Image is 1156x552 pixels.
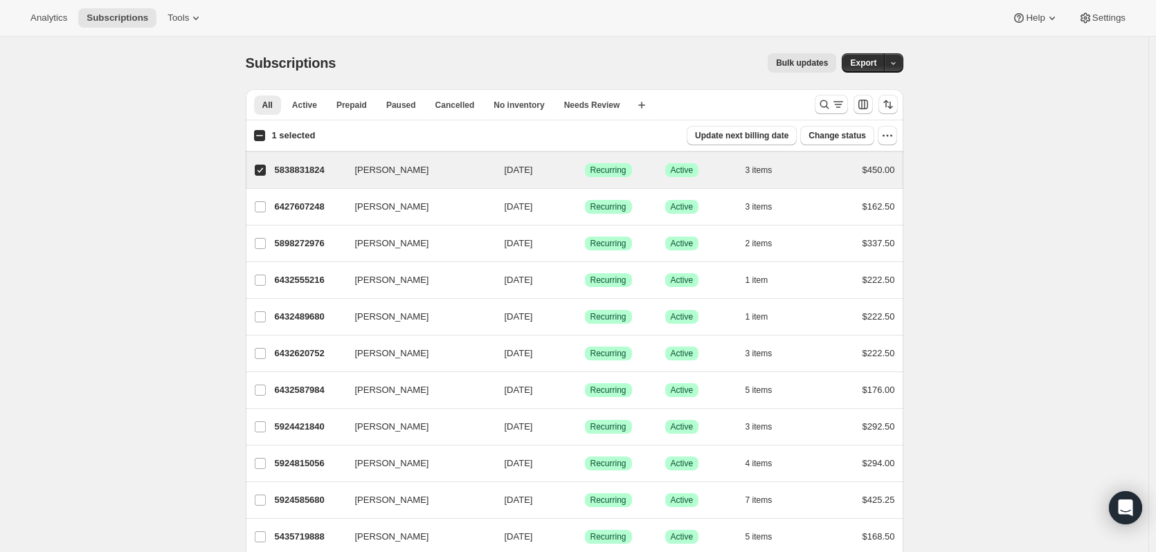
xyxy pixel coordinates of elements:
p: 1 selected [271,129,315,142]
span: Subscriptions [87,12,148,24]
button: [PERSON_NAME] [347,159,485,181]
span: All [262,100,273,111]
span: [PERSON_NAME] [355,457,429,470]
span: Subscriptions [246,55,336,71]
button: Bulk updates [768,53,836,73]
p: 6432555216 [275,273,344,287]
span: $222.50 [863,275,895,285]
span: [DATE] [505,385,533,395]
button: 5 items [746,527,788,546]
button: Analytics [22,8,75,28]
span: No inventory [494,100,544,111]
span: $176.00 [863,385,895,395]
button: 7 items [746,490,788,510]
div: 5924815056[PERSON_NAME][DATE]SuccessRecurringSuccessActive4 items$294.00 [275,454,895,473]
button: Change status [800,126,874,145]
span: [PERSON_NAME] [355,163,429,177]
span: Active [671,495,694,506]
span: Active [671,238,694,249]
div: 5898272976[PERSON_NAME][DATE]SuccessRecurringSuccessActive2 items$337.50 [275,234,895,253]
span: Recurring [590,311,626,322]
span: [DATE] [505,238,533,248]
span: $294.00 [863,458,895,468]
span: Paused [386,100,416,111]
button: 1 item [746,307,784,326]
span: Export [850,57,876,68]
span: [DATE] [505,458,533,468]
span: 4 items [746,458,773,469]
div: 6427607248[PERSON_NAME][DATE]SuccessRecurringSuccessActive3 items$162.50 [275,197,895,217]
p: 5924585680 [275,493,344,507]
span: Prepaid [336,100,367,111]
span: Active [671,201,694,212]
button: Subscriptions [78,8,156,28]
span: 5 items [746,531,773,542]
span: Recurring [590,165,626,176]
span: Active [671,311,694,322]
button: 4 items [746,454,788,473]
span: $162.50 [863,201,895,212]
span: Active [671,275,694,286]
span: 1 item [746,275,768,286]
span: 3 items [746,421,773,432]
p: 5435719888 [275,530,344,544]
span: 3 items [746,165,773,176]
span: Active [671,458,694,469]
button: [PERSON_NAME] [347,379,485,401]
span: 3 items [746,201,773,212]
button: Tools [159,8,211,28]
span: $292.50 [863,421,895,432]
button: Sort the results [878,95,898,114]
button: [PERSON_NAME] [347,196,485,218]
button: 3 items [746,160,788,180]
span: [PERSON_NAME] [355,530,429,544]
button: Update next billing date [687,126,797,145]
span: [DATE] [505,421,533,432]
span: Recurring [590,385,626,396]
span: Active [671,421,694,432]
span: Update next billing date [695,130,788,141]
span: [PERSON_NAME] [355,347,429,360]
span: $168.50 [863,531,895,542]
span: Recurring [590,495,626,506]
div: 6432555216[PERSON_NAME][DATE]SuccessRecurringSuccessActive1 item$222.50 [275,270,895,290]
button: 3 items [746,417,788,436]
button: Create new view [631,95,653,115]
button: [PERSON_NAME] [347,452,485,475]
button: [PERSON_NAME] [347,416,485,438]
span: Active [671,165,694,176]
button: Search and filter results [815,95,848,114]
span: [PERSON_NAME] [355,493,429,507]
span: Recurring [590,238,626,249]
span: Cancelled [435,100,475,111]
span: Help [1026,12,1045,24]
span: Recurring [590,201,626,212]
span: $222.50 [863,311,895,322]
span: [DATE] [505,165,533,175]
span: Recurring [590,421,626,432]
span: 5 items [746,385,773,396]
button: [PERSON_NAME] [347,489,485,511]
button: Export [842,53,885,73]
div: 6432587984[PERSON_NAME][DATE]SuccessRecurringSuccessActive5 items$176.00 [275,380,895,400]
p: 6432620752 [275,347,344,360]
span: Recurring [590,348,626,359]
span: [DATE] [505,348,533,358]
span: $337.50 [863,238,895,248]
span: Settings [1092,12,1126,24]
p: 6432489680 [275,310,344,324]
span: 7 items [746,495,773,506]
span: [DATE] [505,275,533,285]
span: Recurring [590,275,626,286]
p: 5898272976 [275,237,344,250]
div: 6432489680[PERSON_NAME][DATE]SuccessRecurringSuccessActive1 item$222.50 [275,307,895,326]
span: [DATE] [505,311,533,322]
button: [PERSON_NAME] [347,269,485,291]
button: Help [1004,8,1067,28]
span: Recurring [590,531,626,542]
span: [PERSON_NAME] [355,310,429,324]
div: 5435719888[PERSON_NAME][DATE]SuccessRecurringSuccessActive5 items$168.50 [275,527,895,546]
button: 3 items [746,197,788,217]
button: Settings [1070,8,1134,28]
div: Open Intercom Messenger [1109,491,1142,524]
